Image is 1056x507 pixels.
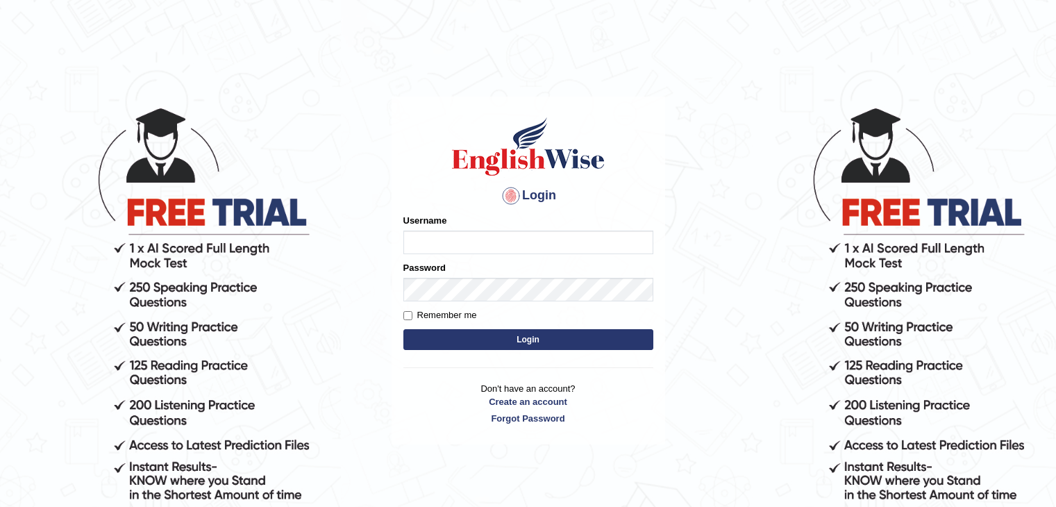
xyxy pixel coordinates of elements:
input: Remember me [403,311,412,320]
img: Logo of English Wise sign in for intelligent practice with AI [449,115,607,178]
a: Create an account [403,395,653,408]
button: Login [403,329,653,350]
label: Remember me [403,308,477,322]
p: Don't have an account? [403,382,653,425]
label: Password [403,261,446,274]
a: Forgot Password [403,412,653,425]
h4: Login [403,185,653,207]
label: Username [403,214,447,227]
